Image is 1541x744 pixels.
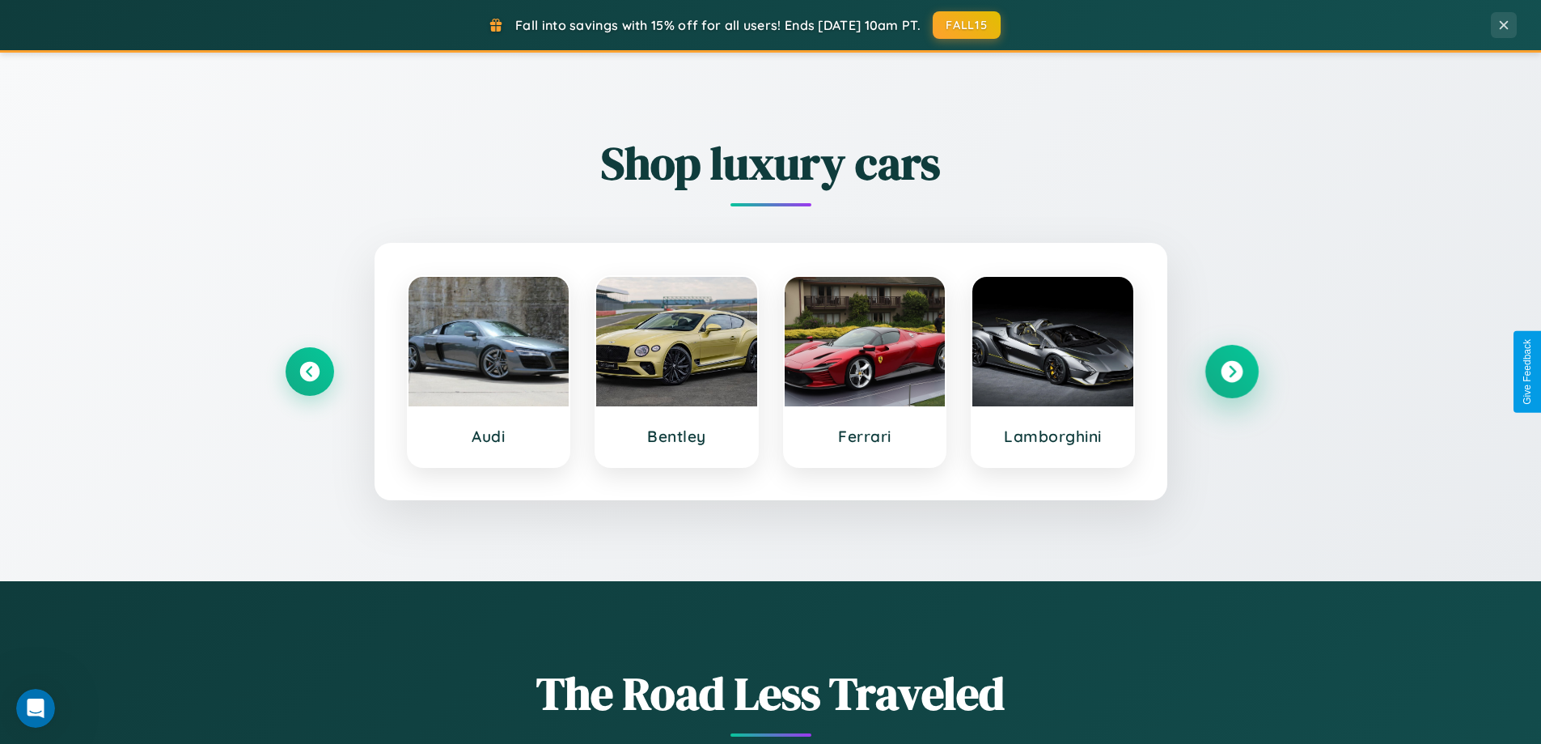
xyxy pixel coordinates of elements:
[515,17,921,33] span: Fall into savings with 15% off for all users! Ends [DATE] 10am PT.
[1522,339,1533,405] div: Give Feedback
[286,132,1256,194] h2: Shop luxury cars
[612,427,741,446] h3: Bentley
[16,689,55,728] iframe: Intercom live chat
[286,662,1256,725] h1: The Road Less Traveled
[425,427,553,446] h3: Audi
[933,11,1001,39] button: FALL15
[989,427,1117,446] h3: Lamborghini
[801,427,929,446] h3: Ferrari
